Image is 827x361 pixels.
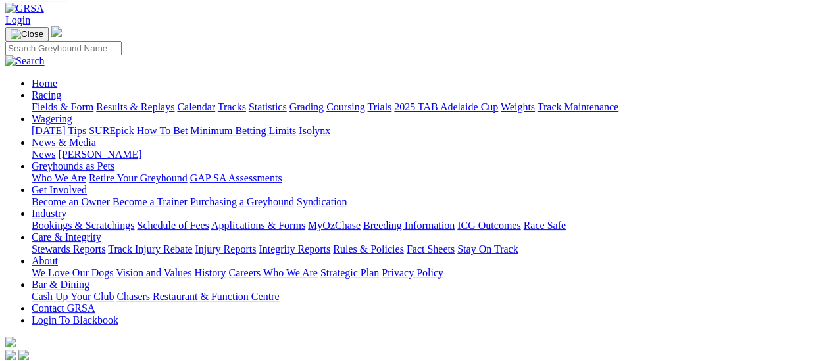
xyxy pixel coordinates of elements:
img: twitter.svg [18,350,29,360]
div: Industry [32,220,822,231]
a: Become an Owner [32,196,110,207]
a: Applications & Forms [211,220,305,231]
a: Who We Are [32,172,86,183]
a: Injury Reports [195,243,256,254]
div: Wagering [32,125,822,137]
a: Chasers Restaurant & Function Centre [116,291,279,302]
a: Fields & Form [32,101,93,112]
a: Get Involved [32,184,87,195]
a: Tracks [218,101,246,112]
a: Cash Up Your Club [32,291,114,302]
a: Coursing [326,101,365,112]
img: logo-grsa-white.png [51,26,62,37]
a: Minimum Betting Limits [190,125,296,136]
a: Syndication [297,196,347,207]
a: Privacy Policy [382,267,443,278]
a: GAP SA Assessments [190,172,282,183]
a: Isolynx [299,125,330,136]
a: Vision and Values [116,267,191,278]
a: Breeding Information [363,220,455,231]
a: [PERSON_NAME] [58,149,141,160]
a: Home [32,78,57,89]
img: facebook.svg [5,350,16,360]
a: SUREpick [89,125,134,136]
a: [DATE] Tips [32,125,86,136]
a: Race Safe [523,220,565,231]
a: Careers [228,267,261,278]
img: logo-grsa-white.png [5,337,16,347]
div: Racing [32,101,822,113]
a: Stay On Track [457,243,518,254]
a: Track Maintenance [538,101,618,112]
a: Statistics [249,101,287,112]
img: Close [11,29,43,39]
a: How To Bet [137,125,188,136]
a: Login [5,14,30,26]
a: Wagering [32,113,72,124]
a: 2025 TAB Adelaide Cup [394,101,498,112]
a: Industry [32,208,66,219]
a: Rules & Policies [333,243,404,254]
a: Become a Trainer [113,196,188,207]
a: Contact GRSA [32,302,95,314]
div: Greyhounds as Pets [32,172,822,184]
div: News & Media [32,149,822,160]
a: Stewards Reports [32,243,105,254]
a: About [32,255,58,266]
a: Bar & Dining [32,279,89,290]
a: Login To Blackbook [32,314,118,325]
a: MyOzChase [308,220,361,231]
a: Track Injury Rebate [108,243,192,254]
div: About [32,267,822,279]
a: History [194,267,226,278]
div: Bar & Dining [32,291,822,302]
img: Search [5,55,45,67]
a: Calendar [177,101,215,112]
a: Who We Are [263,267,318,278]
a: Integrity Reports [259,243,330,254]
a: Retire Your Greyhound [89,172,188,183]
a: Trials [367,101,391,112]
a: We Love Our Dogs [32,267,113,278]
a: Fact Sheets [407,243,455,254]
a: Purchasing a Greyhound [190,196,294,207]
a: Weights [501,101,535,112]
a: ICG Outcomes [457,220,520,231]
a: Bookings & Scratchings [32,220,134,231]
a: Schedule of Fees [137,220,209,231]
div: Care & Integrity [32,243,822,255]
a: Results & Replays [96,101,174,112]
a: News & Media [32,137,96,148]
img: GRSA [5,3,44,14]
a: Greyhounds as Pets [32,160,114,172]
input: Search [5,41,122,55]
a: Racing [32,89,61,101]
a: Strategic Plan [320,267,379,278]
button: Toggle navigation [5,27,49,41]
a: Grading [289,101,324,112]
div: Get Involved [32,196,822,208]
a: Care & Integrity [32,231,101,243]
a: News [32,149,55,160]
